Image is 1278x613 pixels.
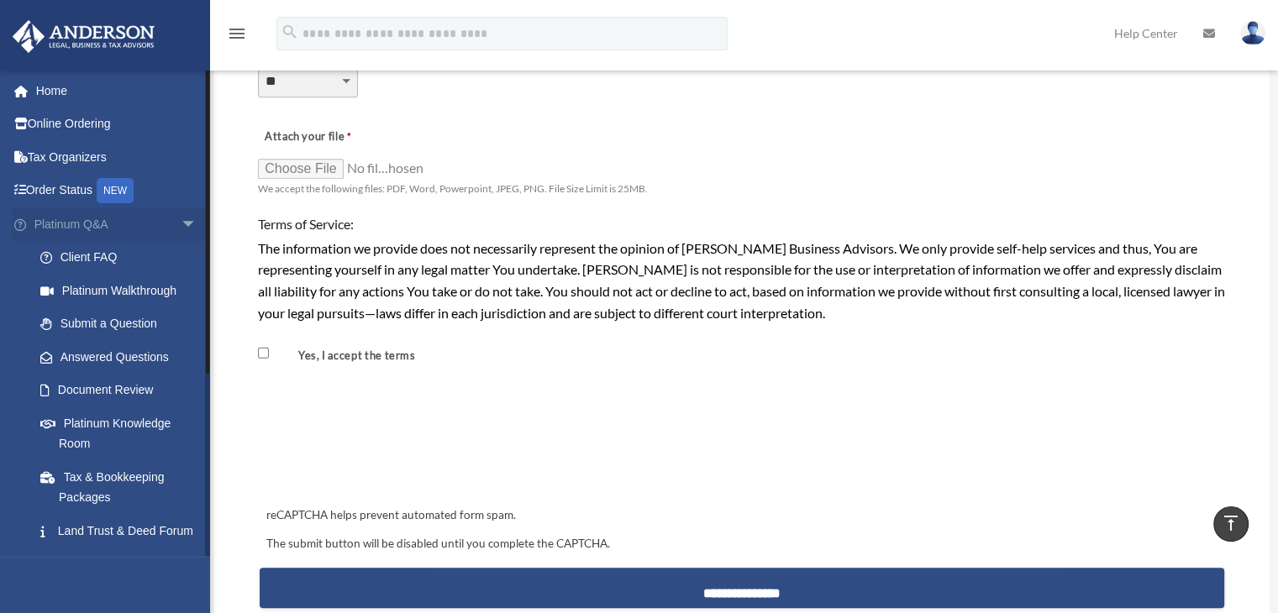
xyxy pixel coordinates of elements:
[97,178,134,203] div: NEW
[12,140,223,174] a: Tax Organizers
[260,506,1224,526] div: reCAPTCHA helps prevent automated form spam.
[258,182,648,195] span: We accept the following files: PDF, Word, Powerpoint, JPEG, PNG. File Size Limit is 25MB.
[24,460,223,514] a: Tax & Bookkeeping Packages
[1240,21,1265,45] img: User Pic
[8,20,160,53] img: Anderson Advisors Platinum Portal
[1221,513,1241,533] i: vertical_align_top
[24,241,223,275] a: Client FAQ
[181,207,214,242] span: arrow_drop_down
[24,307,223,341] a: Submit a Question
[12,207,223,241] a: Platinum Q&Aarrow_drop_down
[24,406,223,460] a: Platinum Knowledge Room
[260,534,1224,554] div: The submit button will be disabled until you complete the CAPTCHA.
[1213,506,1249,542] a: vertical_align_top
[272,348,422,364] label: Yes, I accept the terms
[258,215,1226,233] h4: Terms of Service:
[281,23,299,41] i: search
[24,274,223,307] a: Platinum Walkthrough
[24,340,223,374] a: Answered Questions
[12,74,223,107] a: Home
[12,174,223,208] a: Order StatusNEW
[24,514,223,548] a: Land Trust & Deed Forum
[227,24,247,44] i: menu
[24,374,214,407] a: Document Review
[261,406,517,472] iframe: reCAPTCHA
[24,548,223,581] a: Portal Feedback
[258,238,1226,323] div: The information we provide does not necessarily represent the opinion of [PERSON_NAME] Business A...
[12,107,223,141] a: Online Ordering
[227,29,247,44] a: menu
[258,125,426,149] label: Attach your file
